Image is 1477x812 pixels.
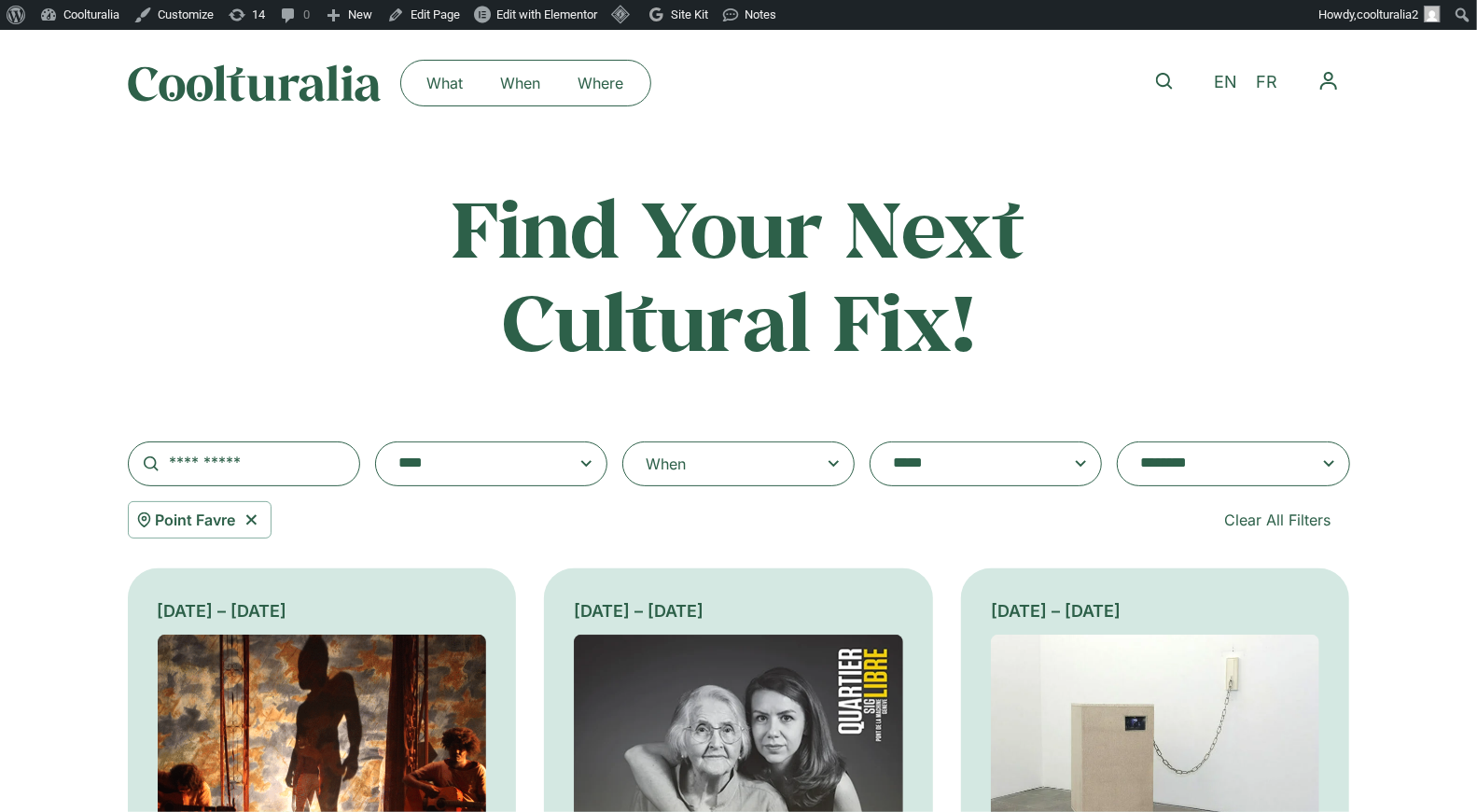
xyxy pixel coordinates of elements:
a: What [409,68,482,98]
span: FR [1256,73,1277,92]
span: Site Kit [671,7,708,21]
span: Point Favre [156,509,236,531]
nav: Menu [1307,60,1350,103]
textarea: Search [893,451,1042,477]
textarea: Search [398,451,548,477]
span: EN [1214,73,1237,92]
span: Clear All Filters [1225,509,1331,531]
nav: Menu [409,68,643,98]
a: Clear All Filters [1206,501,1350,539]
button: Menu Toggle [1307,60,1350,103]
a: Where [560,68,643,98]
h2: Find Your Next Cultural Fix! [372,181,1106,367]
textarea: Search [1140,451,1289,477]
div: [DATE] – [DATE] [574,598,903,623]
a: When [482,68,560,98]
a: FR [1247,69,1287,96]
div: When [646,453,686,475]
span: coolturalia2 [1357,7,1418,21]
div: [DATE] – [DATE] [991,598,1320,623]
div: [DATE] – [DATE] [158,598,487,623]
a: EN [1205,69,1247,96]
span: Edit with Elementor [496,7,597,21]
